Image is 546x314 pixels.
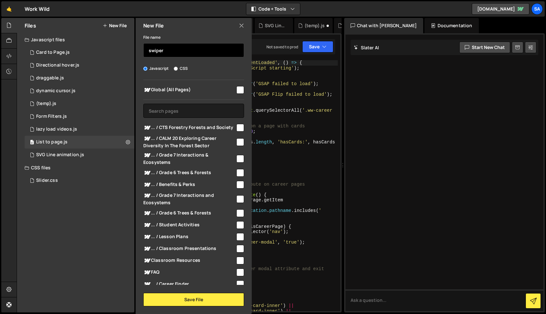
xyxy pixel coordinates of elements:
[25,97,134,110] div: (temp).js
[17,33,134,46] div: Javascript files
[143,181,235,189] span: ... / Benefits & Perks
[143,169,235,177] span: ... / Grade 6 Trees & Forests
[143,269,235,276] span: FAQ
[143,221,235,229] span: ... / Student Activities
[36,101,56,107] div: (temp).js
[143,65,169,72] label: Javascript
[143,67,147,71] input: Javascript
[143,280,235,288] span: ... / Career Finder
[36,178,58,183] div: Slider.css
[36,126,77,132] div: lazy load videos.js
[143,124,235,132] span: ... / CTS Forestry Forests and Society
[472,3,529,15] a: [DOMAIN_NAME]
[17,161,134,174] div: CSS files
[25,59,134,72] div: 16508/45374.js
[36,114,67,119] div: Form Filters.js
[174,65,188,72] label: CSS
[36,88,75,94] div: dynamic cursor.js
[265,22,285,29] div: SVG Line animation.js
[174,67,178,71] input: CSS
[25,72,134,85] div: 16508/45375.js
[143,104,244,118] input: Search pages
[143,192,235,206] span: ... / Grade 7 Interactions and Ecosystems
[143,209,235,217] span: ... / Grade 6 Trees & Forests
[354,44,379,51] h2: Slater AI
[143,151,235,165] span: ... / Grade 7 Interactions & Ecosystems
[25,174,134,187] div: 16508/46211.css
[103,23,127,28] button: New File
[302,41,333,52] button: Save
[25,46,134,59] div: Card to Page.js
[143,86,235,94] span: Global (All Pages)
[143,34,161,41] label: File name
[25,123,134,136] div: lazy load videos.js
[143,293,244,306] button: Save File
[143,233,235,241] span: ... / Lesson Plans
[36,62,79,68] div: Directional hover.js
[531,3,543,15] a: Sa
[25,5,50,13] div: Work Wild
[36,75,64,81] div: draggable.js
[459,42,510,53] button: Start new chat
[36,152,84,158] div: SVG Line animation.js
[36,50,70,55] div: Card to Page.js
[246,3,300,15] button: Code + Tools
[266,44,298,50] div: Not saved to prod
[424,18,479,33] div: Documentation
[143,22,164,29] h2: New File
[143,135,235,149] span: ... / CALM 20 Exploring Career Diversity In The Forest Sector
[36,139,67,145] div: List to page.js
[305,22,325,29] div: (temp).js
[25,85,134,97] div: 16508/45376.js
[25,22,36,29] h2: Files
[25,110,134,123] div: 16508/44799.js
[143,245,235,253] span: ... / Classroom Presentations
[1,1,17,17] a: 🤙
[344,18,423,33] div: Chat with [PERSON_NAME]
[25,136,134,149] div: 16508/46297.js
[143,43,244,57] input: Name
[143,257,235,264] span: Classroom Resources
[30,140,34,145] span: 0
[25,149,134,161] div: 16508/45807.js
